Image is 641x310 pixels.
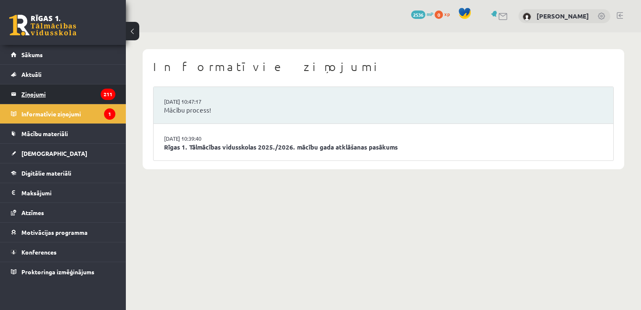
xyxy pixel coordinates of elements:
[427,11,433,17] span: mP
[104,108,115,120] i: 1
[21,229,88,236] span: Motivācijas programma
[11,84,115,104] a: Ziņojumi211
[11,124,115,143] a: Mācību materiāli
[11,183,115,202] a: Maksājumi
[11,65,115,84] a: Aktuāli
[164,134,227,143] a: [DATE] 10:39:40
[21,150,87,157] span: [DEMOGRAPHIC_DATA]
[11,163,115,183] a: Digitālie materiāli
[444,11,450,17] span: xp
[21,169,71,177] span: Digitālie materiāli
[11,223,115,242] a: Motivācijas programma
[21,130,68,137] span: Mācību materiāli
[21,84,115,104] legend: Ziņojumi
[11,45,115,64] a: Sākums
[523,13,531,21] img: Sintija Astapoviča
[21,183,115,202] legend: Maksājumi
[537,12,589,20] a: [PERSON_NAME]
[9,15,76,36] a: Rīgas 1. Tālmācības vidusskola
[153,60,614,74] h1: Informatīvie ziņojumi
[21,51,43,58] span: Sākums
[21,248,57,256] span: Konferences
[11,262,115,281] a: Proktoringa izmēģinājums
[435,11,443,19] span: 0
[164,142,603,152] a: Rīgas 1. Tālmācības vidusskolas 2025./2026. mācību gada atklāšanas pasākums
[11,104,115,123] a: Informatīvie ziņojumi1
[164,105,603,115] a: Mācību process!
[411,11,433,17] a: 2536 mP
[21,71,42,78] span: Aktuāli
[21,209,44,216] span: Atzīmes
[11,203,115,222] a: Atzīmes
[21,104,115,123] legend: Informatīvie ziņojumi
[11,242,115,262] a: Konferences
[101,89,115,100] i: 211
[11,144,115,163] a: [DEMOGRAPHIC_DATA]
[435,11,454,17] a: 0 xp
[164,97,227,106] a: [DATE] 10:47:17
[21,268,94,276] span: Proktoringa izmēģinājums
[411,11,425,19] span: 2536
